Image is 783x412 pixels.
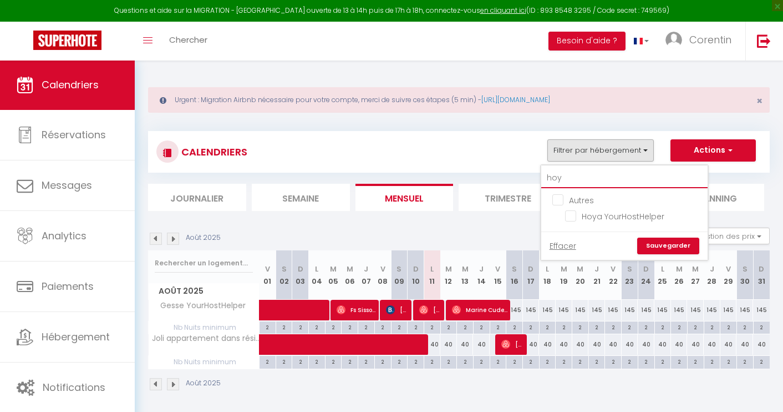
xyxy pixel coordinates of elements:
div: 2 [326,321,342,332]
th: 03 [292,250,309,300]
div: 2 [589,356,605,366]
span: Nb Nuits minimum [149,321,259,334]
abbr: V [265,264,270,274]
div: 40 [654,334,671,355]
span: Réservations [42,128,106,142]
div: 2 [737,356,753,366]
span: Hébergement [42,330,110,344]
div: Filtrer par hébergement [540,164,709,261]
div: 2 [671,356,687,366]
div: 2 [540,356,556,366]
div: 2 [391,356,408,366]
p: Août 2025 [186,378,221,389]
div: 2 [375,356,391,366]
div: 2 [490,356,506,366]
div: 145 [720,300,737,320]
div: 2 [391,321,408,332]
abbr: L [315,264,318,274]
div: 2 [342,356,358,366]
div: 2 [506,321,522,332]
div: 2 [671,321,687,332]
div: 40 [720,334,737,355]
th: 31 [753,250,770,300]
span: Marine Cudennec [452,299,507,320]
th: 18 [539,250,556,300]
div: 2 [292,321,308,332]
th: 26 [671,250,688,300]
div: 2 [490,321,506,332]
button: Close [756,96,762,106]
div: 145 [622,300,638,320]
div: 2 [474,356,490,366]
button: Open LiveChat chat widget [9,4,42,38]
div: 2 [704,356,720,366]
th: 19 [556,250,572,300]
li: Journalier [148,184,246,211]
a: Chercher [161,22,216,61]
abbr: J [479,264,484,274]
div: 2 [605,356,621,366]
th: 09 [391,250,408,300]
th: 02 [276,250,292,300]
div: 2 [358,321,374,332]
abbr: D [643,264,649,274]
div: 145 [671,300,688,320]
abbr: S [282,264,287,274]
abbr: D [528,264,533,274]
div: 145 [704,300,720,320]
th: 16 [506,250,523,300]
th: 25 [654,250,671,300]
div: 2 [260,356,276,366]
abbr: L [546,264,549,274]
div: 2 [424,321,440,332]
div: 40 [687,334,704,355]
div: 2 [754,356,770,366]
div: 2 [342,321,358,332]
span: Août 2025 [149,283,259,299]
abbr: D [413,264,419,274]
div: 145 [687,300,704,320]
th: 29 [720,250,737,300]
th: 14 [473,250,490,300]
div: 2 [638,356,654,366]
div: 2 [720,321,736,332]
th: 15 [490,250,506,300]
abbr: M [445,264,452,274]
span: Corentin [689,33,731,47]
abbr: L [430,264,434,274]
abbr: S [396,264,401,274]
abbr: J [710,264,714,274]
div: 40 [753,334,770,355]
div: Urgent : Migration Airbnb nécessaire pour votre compte, merci de suivre ces étapes (5 min) - [148,87,770,113]
div: 40 [605,334,622,355]
div: 2 [309,321,325,332]
div: 40 [588,334,605,355]
a: [URL][DOMAIN_NAME] [481,95,550,104]
div: 2 [704,321,720,332]
div: 40 [556,334,572,355]
span: Fs Sissoko [337,299,375,320]
div: 40 [622,334,638,355]
span: Paiements [42,279,94,293]
div: 2 [540,321,556,332]
div: 145 [736,300,753,320]
div: 2 [754,321,770,332]
abbr: M [561,264,567,274]
div: 2 [688,321,704,332]
a: ... Corentin [657,22,745,61]
div: 2 [408,356,424,366]
span: × [756,94,762,108]
button: Filtrer par hébergement [547,139,654,162]
abbr: L [661,264,664,274]
div: 145 [556,300,572,320]
div: 40 [704,334,720,355]
div: 40 [736,334,753,355]
th: 06 [342,250,358,300]
span: [PERSON_NAME] [386,299,408,320]
li: Planning [666,184,764,211]
th: 27 [687,250,704,300]
button: Besoin d'aide ? [548,32,626,51]
div: 2 [655,321,671,332]
span: Joli appartement dans résidence - 401 · Joli appartement dans résidence - 401 [150,334,261,343]
div: 2 [276,321,292,332]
